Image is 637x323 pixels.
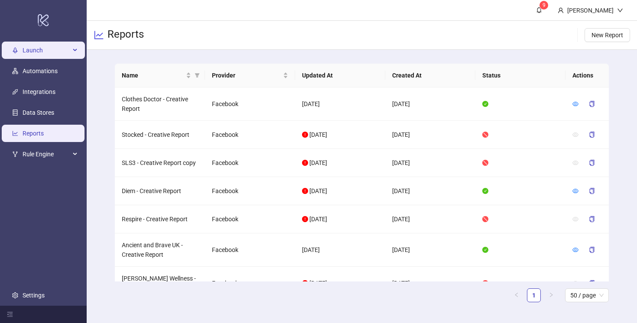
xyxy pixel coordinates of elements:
[572,216,578,222] span: eye
[482,160,488,166] span: stop
[94,30,104,40] span: line-chart
[309,216,327,223] span: [DATE]
[23,292,45,299] a: Settings
[564,6,617,15] div: [PERSON_NAME]
[589,132,595,138] span: copy
[582,97,602,111] button: copy
[527,289,540,302] a: 1
[115,87,205,121] td: Clothes Doctor - Creative Report
[514,292,519,297] span: left
[309,187,327,194] span: [DATE]
[295,233,385,267] td: [DATE]
[385,121,475,149] td: [DATE]
[582,212,602,226] button: copy
[205,177,295,205] td: Facebook
[582,243,602,257] button: copy
[572,247,578,253] span: eye
[475,64,565,87] th: Status
[115,64,205,87] th: Name
[589,188,595,194] span: copy
[385,149,475,177] td: [DATE]
[510,288,523,302] button: left
[482,216,488,222] span: stop
[536,7,542,13] span: bell
[205,233,295,267] td: Facebook
[115,121,205,149] td: Stocked - Creative Report
[205,87,295,121] td: Facebook
[205,64,295,87] th: Provider
[589,216,595,222] span: copy
[565,64,609,87] th: Actions
[482,132,488,138] span: stop
[309,280,327,287] span: [DATE]
[23,130,44,137] a: Reports
[385,233,475,267] td: [DATE]
[12,151,18,157] span: fork
[115,233,205,267] td: Ancient and Brave UK - Creative Report
[302,132,308,138] span: exclamation-circle
[510,288,523,302] li: Previous Page
[544,288,558,302] button: right
[295,64,385,87] th: Updated At
[205,121,295,149] td: Facebook
[385,205,475,233] td: [DATE]
[572,101,578,107] span: eye
[23,145,70,163] span: Rule Engine
[585,28,630,42] button: New Report
[115,149,205,177] td: SLS3 - Creative Report copy
[527,288,541,302] li: 1
[309,131,327,138] span: [DATE]
[572,132,578,138] span: eye
[122,71,184,80] span: Name
[565,288,609,302] div: Page Size
[558,7,564,13] span: user
[589,101,595,107] span: copy
[385,64,475,87] th: Created At
[195,73,200,78] span: filter
[205,149,295,177] td: Facebook
[23,42,70,59] span: Launch
[572,246,578,253] a: eye
[115,205,205,233] td: Respire - Creative Report
[7,311,13,317] span: menu-fold
[385,267,475,300] td: [DATE]
[107,28,144,42] h3: Reports
[582,156,602,170] button: copy
[482,247,488,253] span: check-circle
[589,280,595,286] span: copy
[482,280,488,286] span: stop
[193,69,201,82] span: filter
[302,216,308,222] span: exclamation-circle
[12,47,18,53] span: rocket
[572,160,578,166] span: eye
[309,159,327,166] span: [DATE]
[205,205,295,233] td: Facebook
[23,109,54,116] a: Data Stores
[539,1,548,10] sup: 9
[115,267,205,300] td: [PERSON_NAME] Wellness - Creative Report
[617,7,623,13] span: down
[385,177,475,205] td: [DATE]
[549,292,554,297] span: right
[572,100,578,107] a: eye
[302,160,308,166] span: exclamation-circle
[115,177,205,205] td: Diem - Creative Report
[582,276,602,290] button: copy
[295,87,385,121] td: [DATE]
[302,280,308,286] span: exclamation-circle
[482,101,488,107] span: check-circle
[589,247,595,253] span: copy
[582,184,602,198] button: copy
[23,88,55,95] a: Integrations
[570,289,604,302] span: 50 / page
[205,267,295,300] td: Facebook
[582,128,602,142] button: copy
[591,32,623,39] span: New Report
[544,288,558,302] li: Next Page
[302,188,308,194] span: exclamation-circle
[589,160,595,166] span: copy
[212,71,281,80] span: Provider
[572,280,578,286] span: eye
[572,188,578,194] span: eye
[385,87,475,121] td: [DATE]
